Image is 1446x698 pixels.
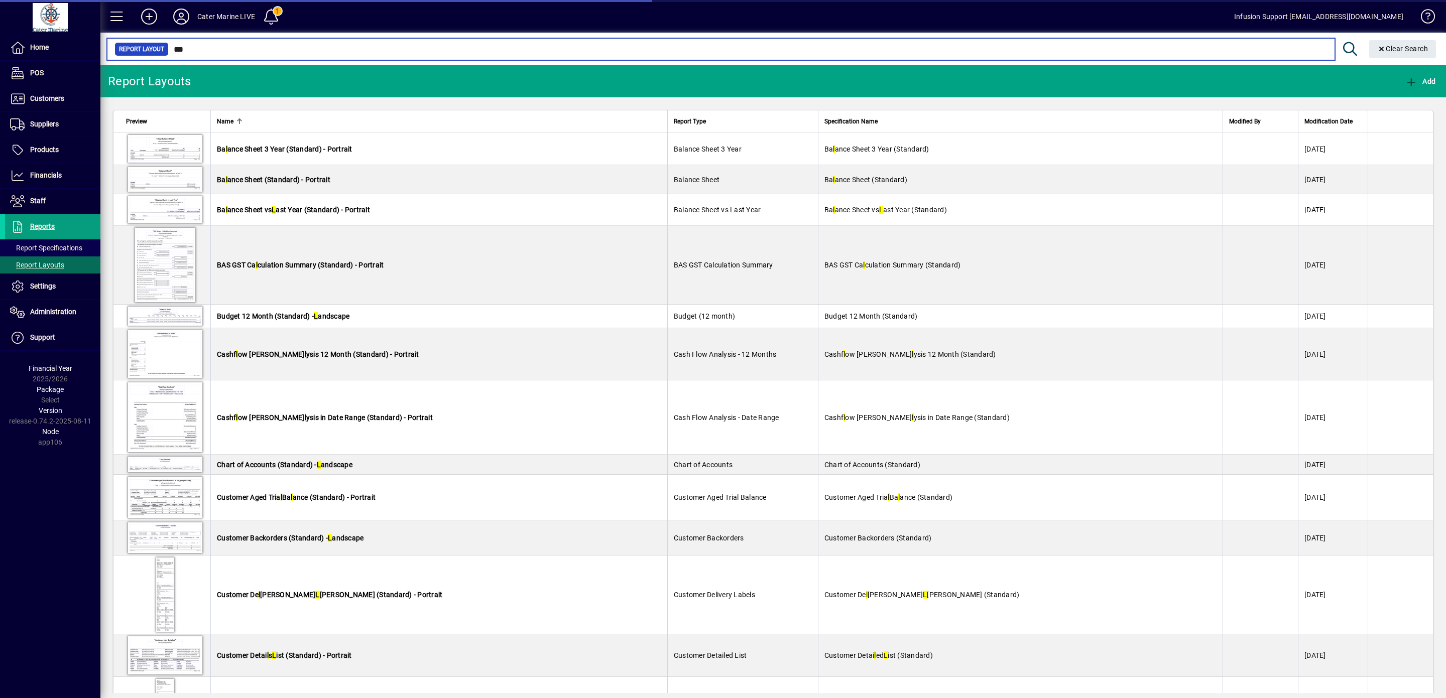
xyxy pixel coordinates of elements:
[217,206,370,214] span: Ba ance Sheet vs ast Year (Standard) - Portrait
[898,493,900,501] em: l
[674,591,755,599] span: Customer Delivery Labels
[5,61,100,86] a: POS
[1298,555,1368,634] td: [DATE]
[236,413,237,422] em: l
[884,651,888,659] em: L
[5,239,100,256] a: Report Specifications
[217,312,349,320] span: Budget 12 Month (Standard) - andscape
[866,591,868,599] em: l
[5,300,100,325] a: Administration
[1298,194,1368,226] td: [DATE]
[879,206,883,214] em: L
[217,493,376,501] span: Customer Aged Tria Ba ance (Standard) - Portrait
[888,493,889,501] em: l
[674,116,706,127] span: Report Type
[30,171,62,179] span: Financials
[217,591,442,599] span: Customer De [PERSON_NAME] [PERSON_NAME] (Standard) - Portrait
[1369,40,1436,58] button: Clear
[165,8,197,26] button: Profile
[217,413,433,422] span: Cashf ow [PERSON_NAME] ysis in Date Range (Standard) - Portrait
[217,461,352,469] span: Chart of Accounts (Standard) - andscape
[824,413,1010,422] span: Cashf ow [PERSON_NAME] ysis in Date Range (Standard)
[843,413,845,422] em: l
[874,651,876,659] em: l
[30,197,46,205] span: Staff
[674,261,773,269] span: BAS GST Calculation Summary
[1234,9,1403,25] div: Infusion Support [EMAIL_ADDRESS][DOMAIN_NAME]
[5,112,100,137] a: Suppliers
[1403,72,1438,90] button: Add
[824,461,920,469] span: Chart of Accounts (Standard)
[1298,305,1368,328] td: [DATE]
[5,189,100,214] a: Staff
[5,256,100,273] a: Report Layouts
[256,261,258,269] em: l
[281,493,282,501] em: l
[824,261,961,269] span: BAS GST Ca culation Summary (Standard)
[674,312,735,320] span: Budget (12 month)
[314,312,318,320] em: L
[10,244,82,252] span: Report Specifications
[923,591,927,599] em: L
[217,116,661,127] div: Name
[226,145,227,153] em: l
[674,350,777,358] span: Cash Flow Analysis - 12 Months
[30,222,55,230] span: Reports
[236,350,237,358] em: l
[267,651,269,659] em: l
[824,651,933,659] span: Customer Detai ed ist (Standard)
[37,385,64,393] span: Package
[30,69,44,77] span: POS
[1298,475,1368,520] td: [DATE]
[30,94,64,102] span: Customers
[1298,226,1368,305] td: [DATE]
[30,282,56,290] span: Settings
[1413,2,1433,35] a: Knowledge Base
[1298,380,1368,455] td: [DATE]
[226,206,227,214] em: l
[674,176,719,184] span: Balance Sheet
[1304,116,1353,127] span: Modification Date
[126,116,147,127] span: Preview
[1304,116,1362,127] div: Modification Date
[1377,45,1428,53] span: Clear Search
[674,145,742,153] span: Balance Sheet 3 Year
[824,534,932,542] span: Customer Backorders (Standard)
[674,413,779,422] span: Cash Flow Analysis - Date Range
[217,534,364,542] span: Customer Backorders (Standard) - andscape
[226,176,227,184] em: l
[119,44,164,54] span: Report Layout
[824,206,947,214] span: Ba ance Sheet vs ast Year (Standard)
[328,534,332,542] em: L
[30,146,59,154] span: Products
[10,261,64,269] span: Report Layouts
[217,350,419,358] span: Cashf ow [PERSON_NAME] ysis 12 Month (Standard) - Portrait
[30,43,49,51] span: Home
[5,325,100,350] a: Support
[39,406,62,414] span: Version
[1405,77,1435,85] span: Add
[824,145,929,153] span: Ba ance Sheet 3 Year (Standard)
[824,116,1217,127] div: Specification Name
[674,493,767,501] span: Customer Aged Trial Balance
[824,312,918,320] span: Budget 12 Month (Standard)
[315,591,319,599] em: L
[305,413,306,422] em: l
[674,534,744,542] span: Customer Backorders
[912,350,913,358] em: l
[833,145,834,153] em: l
[912,413,913,422] em: l
[833,176,834,184] em: l
[1298,455,1368,475] td: [DATE]
[1298,165,1368,194] td: [DATE]
[291,493,292,501] em: l
[30,120,59,128] span: Suppliers
[197,9,255,25] div: Cater Marine LIVE
[1298,328,1368,380] td: [DATE]
[259,591,260,599] em: l
[317,461,321,469] em: L
[843,350,845,358] em: l
[272,206,276,214] em: L
[30,308,76,316] span: Administration
[824,176,907,184] span: Ba ance Sheet (Standard)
